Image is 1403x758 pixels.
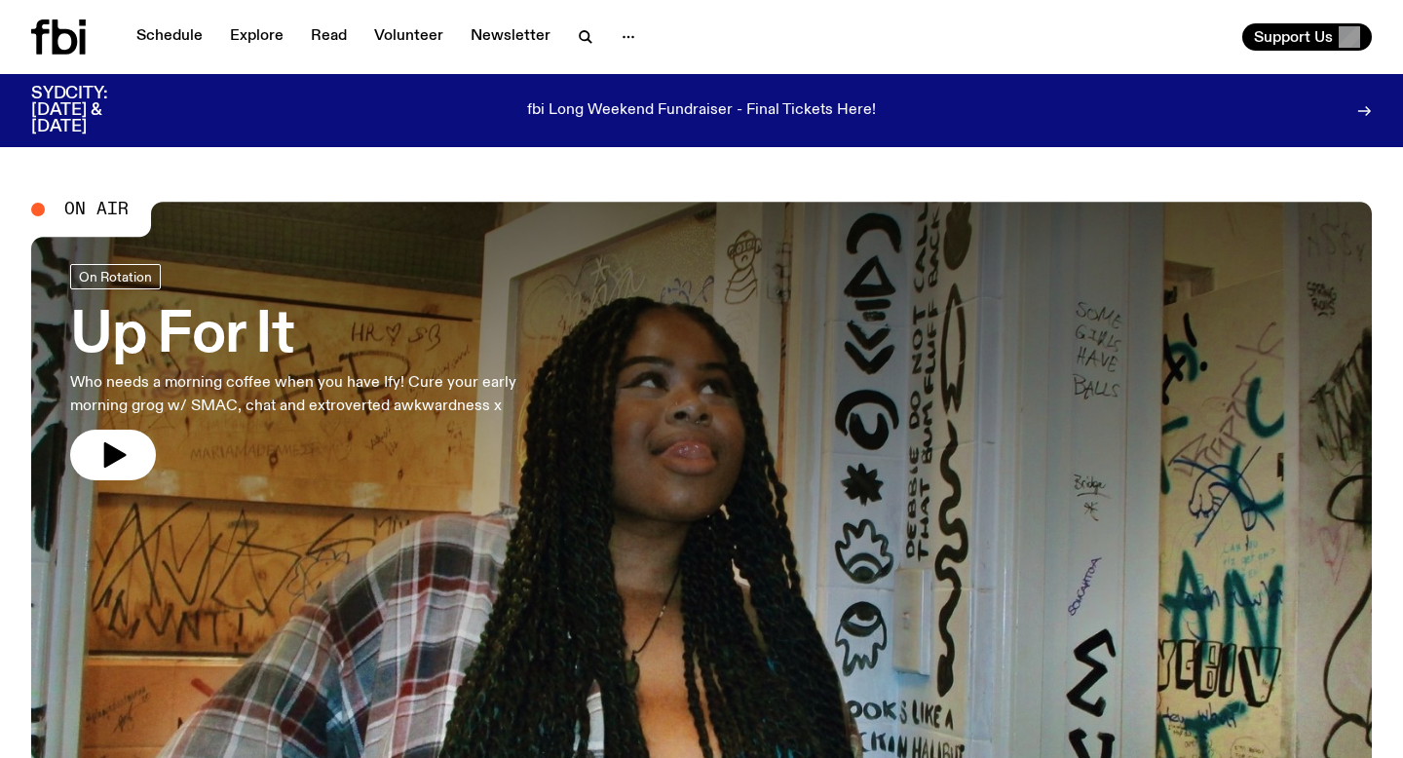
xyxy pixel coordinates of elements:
[70,309,569,363] h3: Up For It
[527,102,876,120] p: fbi Long Weekend Fundraiser - Final Tickets Here!
[1254,28,1333,46] span: Support Us
[64,201,129,218] span: On Air
[31,86,156,135] h3: SYDCITY: [DATE] & [DATE]
[79,270,152,284] span: On Rotation
[1242,23,1372,51] button: Support Us
[70,264,569,480] a: Up For ItWho needs a morning coffee when you have Ify! Cure your early morning grog w/ SMAC, chat...
[459,23,562,51] a: Newsletter
[299,23,359,51] a: Read
[70,264,161,289] a: On Rotation
[362,23,455,51] a: Volunteer
[70,371,569,418] p: Who needs a morning coffee when you have Ify! Cure your early morning grog w/ SMAC, chat and extr...
[218,23,295,51] a: Explore
[125,23,214,51] a: Schedule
